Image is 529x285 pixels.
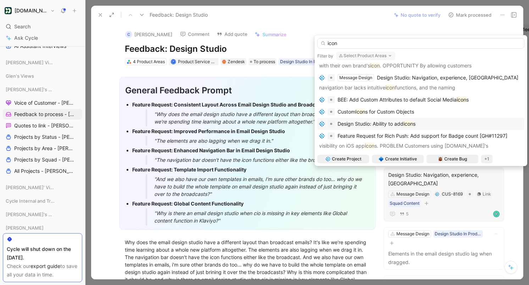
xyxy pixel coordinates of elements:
button: Select Product Areas [336,51,395,60]
span: Feature Request for Rich Push: Add support for Badge count [GH#11297] [338,133,507,139]
img: 💠 [319,109,325,115]
mark: icon [457,97,466,103]
input: Search... [317,38,524,49]
img: 🔷 [379,157,384,161]
p: visibility on iOS app s. PROBLEM Customers using [DOMAIN_NAME]'s [319,142,523,150]
div: Message Design [339,74,372,81]
img: 💠 [319,75,325,81]
span: Create Bug [444,155,467,163]
img: 🐞 [438,157,443,161]
mark: icon [370,62,380,68]
img: 💠 [319,133,325,139]
div: Filter by [317,53,333,59]
span: s [466,97,469,103]
mark: icon [403,121,413,127]
span: Create Project [332,155,361,163]
span: s [413,121,416,127]
div: +1 [481,155,492,163]
img: 💠 [319,97,325,103]
img: 💠 [325,157,330,161]
span: Custom [338,109,355,115]
span: Create Initiative [385,155,417,163]
span: Design Studio: Navigation, experience, [GEOGRAPHIC_DATA] [377,75,518,81]
span: BEE: Add Custom Attributes to default Social Media [338,97,457,103]
p: with their own brand's . OPPORTUNITY By allowing customers [319,61,523,70]
mark: icon [385,84,395,91]
span: Design Studio: Ability to add [338,121,403,127]
mark: icon [365,143,374,149]
p: navigation bar lacks intuitive functions, and the naming [319,83,523,92]
mark: Icon [355,109,365,115]
img: 💠 [319,121,325,127]
span: s for Custom Objects [365,109,414,115]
